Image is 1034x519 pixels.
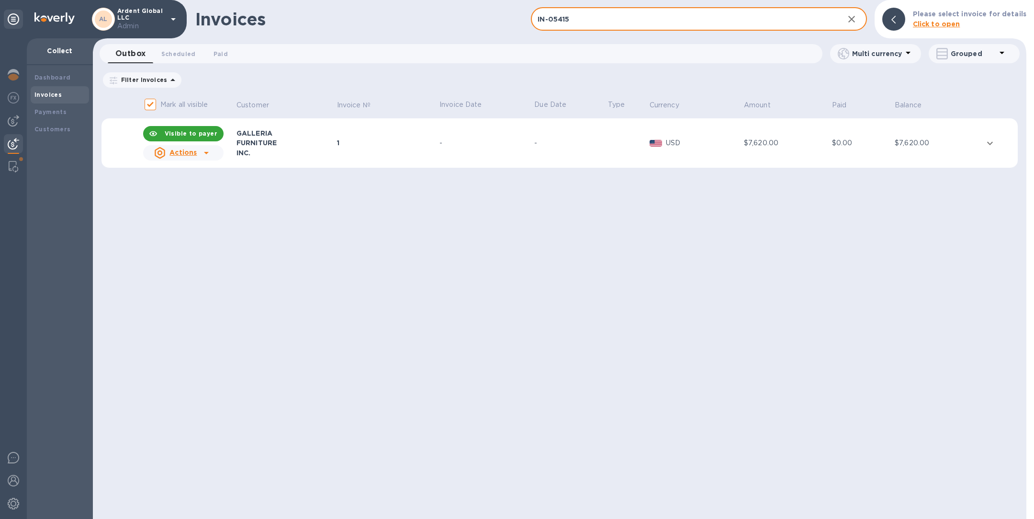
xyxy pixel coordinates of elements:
b: Visible to payer [165,130,217,137]
span: Paid [832,100,859,110]
div: $7,620.00 [895,138,980,148]
p: Balance [895,100,922,110]
p: Type [608,100,647,110]
div: $0.00 [832,138,892,148]
h1: Invoices [195,9,266,29]
p: Mark all visible [160,100,208,110]
button: expand row [983,136,997,150]
p: Grouped [951,49,996,58]
img: Logo [34,12,75,24]
span: Outbox [115,47,146,60]
span: Paid [214,49,228,59]
div: - [534,138,605,148]
div: - [439,138,531,148]
p: Due Date [534,100,605,110]
div: GALLERIA [236,128,334,138]
span: Invoice № [337,100,383,110]
div: FURNITURE [236,138,334,148]
span: Amount [744,100,783,110]
b: Invoices [34,91,62,98]
b: Please select invoice for details [913,10,1026,18]
p: Customer [236,100,269,110]
img: Foreign exchange [8,92,19,104]
p: Filter Invoices [117,76,167,84]
span: Customer [236,100,281,110]
span: Scheduled [161,49,196,59]
p: Invoice № [337,100,371,110]
p: Invoice Date [439,100,531,110]
p: USD [666,138,741,148]
b: Customers [34,126,71,133]
div: 1 [337,138,437,148]
b: Dashboard [34,74,71,81]
p: Multi currency [852,49,902,58]
p: Paid [832,100,847,110]
p: Amount [744,100,771,110]
div: $7,620.00 [744,138,829,148]
u: Actions [169,149,197,156]
span: Currency [650,100,692,110]
img: USD [650,140,663,147]
p: Ardent Global LLC [117,8,165,31]
p: Currency [650,100,679,110]
b: Payments [34,108,67,115]
span: Balance [895,100,934,110]
div: INC. [236,148,334,158]
p: Collect [34,46,85,56]
div: Unpin categories [4,10,23,29]
b: AL [99,15,108,23]
p: Admin [117,21,165,31]
b: Click to open [913,20,960,28]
